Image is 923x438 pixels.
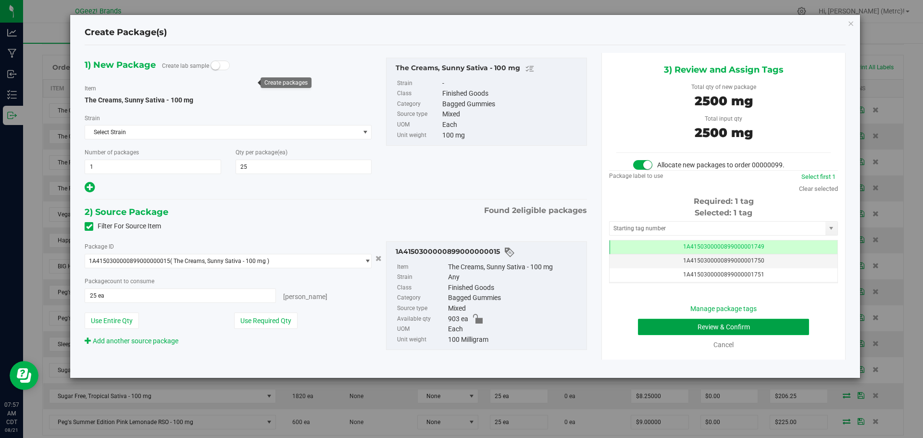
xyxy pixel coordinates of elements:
[85,278,154,285] span: Package to consume
[695,93,753,109] span: 2500 mg
[512,206,516,215] span: 2
[283,293,327,300] span: [PERSON_NAME]
[610,222,825,235] input: Starting tag number
[683,257,764,264] span: 1A4150300000899000001750
[85,125,359,139] span: Select Strain
[85,84,96,93] label: Item
[170,258,269,264] span: ( The Creams, Sunny Sativa - 100 mg )
[397,293,446,303] label: Category
[657,161,785,169] span: Allocate new packages to order 00000099.
[397,109,440,120] label: Source type
[397,99,440,110] label: Category
[448,272,582,283] div: Any
[397,303,446,314] label: Source type
[442,130,582,141] div: 100 mg
[359,254,371,268] span: select
[397,130,440,141] label: Unit weight
[448,283,582,293] div: Finished Goods
[484,205,587,216] span: Found eligible packages
[705,115,742,122] span: Total input qty
[85,221,161,231] label: Filter For Source Item
[373,251,385,265] button: Cancel button
[448,335,582,345] div: 100 Milligram
[825,222,837,235] span: select
[801,173,836,180] a: Select first 1
[690,305,757,313] a: Manage package tags
[107,278,122,285] span: count
[442,109,582,120] div: Mixed
[85,26,167,39] h4: Create Package(s)
[85,58,156,72] span: 1) New Package
[448,324,582,335] div: Each
[609,173,663,179] span: Package label to use
[85,149,139,156] span: Number of packages
[442,99,582,110] div: Bagged Gummies
[638,319,809,335] button: Review & Confirm
[236,149,287,156] span: Qty per package
[694,197,754,206] span: Required: 1 tag
[713,341,734,349] a: Cancel
[85,289,275,302] input: 25 ea
[396,247,582,258] div: 1A4150300000899000000015
[695,208,752,217] span: Selected: 1 tag
[397,78,440,89] label: Strain
[234,313,298,329] button: Use Required Qty
[397,262,446,273] label: Item
[162,59,209,73] label: Create lab sample
[85,160,221,174] input: 1
[397,272,446,283] label: Strain
[448,314,468,325] span: 903 ea
[695,125,753,140] span: 2500 mg
[277,149,287,156] span: (ea)
[85,313,139,329] button: Use Entire Qty
[397,120,440,130] label: UOM
[448,262,582,273] div: The Creams, Sunny Sativa - 100 mg
[396,63,582,75] div: The Creams, Sunny Sativa - 100 mg
[264,79,308,86] div: Create packages
[89,258,170,264] span: 1A4150300000899000000015
[691,84,756,90] span: Total qty of new package
[442,120,582,130] div: Each
[85,205,168,219] span: 2) Source Package
[85,96,193,104] span: The Creams, Sunny Sativa - 100 mg
[683,271,764,278] span: 1A4150300000899000001751
[448,303,582,314] div: Mixed
[85,337,178,345] a: Add another source package
[448,293,582,303] div: Bagged Gummies
[397,314,446,325] label: Available qty
[442,88,582,99] div: Finished Goods
[236,160,372,174] input: 25
[85,243,114,250] span: Package ID
[85,114,100,123] label: Strain
[683,243,764,250] span: 1A4150300000899000001749
[397,335,446,345] label: Unit weight
[799,185,838,192] a: Clear selected
[397,88,440,99] label: Class
[397,324,446,335] label: UOM
[397,283,446,293] label: Class
[442,78,582,89] div: -
[10,361,38,390] iframe: Resource center
[85,185,95,193] span: Add new output
[664,63,784,77] span: 3) Review and Assign Tags
[359,125,371,139] span: select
